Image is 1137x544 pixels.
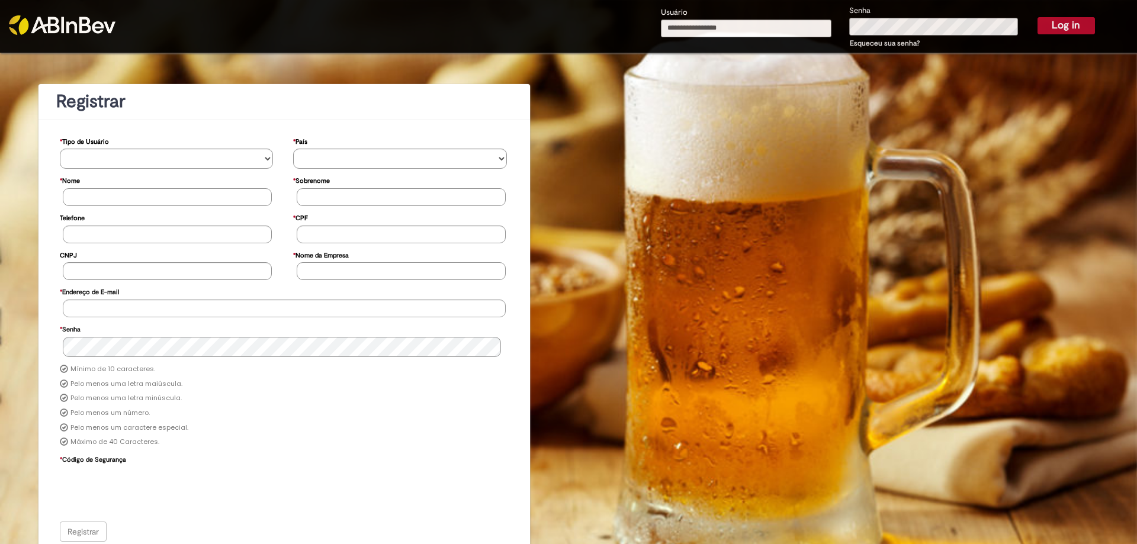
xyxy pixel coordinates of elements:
label: Sobrenome [293,171,330,188]
label: Código de Segurança [60,450,126,467]
label: País [293,132,307,149]
label: Senha [60,320,81,337]
label: Máximo de 40 Caracteres. [70,437,159,447]
label: Telefone [60,208,85,226]
h1: Registrar [56,92,512,111]
button: Log in [1038,17,1095,34]
label: Senha [849,5,871,17]
iframe: reCAPTCHA [63,467,243,513]
label: Tipo de Usuário [60,132,109,149]
label: CNPJ [60,246,77,263]
label: Mínimo de 10 caracteres. [70,365,155,374]
label: Pelo menos uma letra minúscula. [70,394,182,403]
a: Esqueceu sua senha? [850,38,920,48]
label: Nome [60,171,80,188]
label: Pelo menos uma letra maiúscula. [70,379,182,389]
label: Pelo menos um número. [70,408,150,418]
img: ABInbev-white.png [9,15,115,35]
label: Usuário [661,7,688,18]
label: CPF [293,208,308,226]
label: Nome da Empresa [293,246,349,263]
label: Endereço de E-mail [60,282,119,300]
label: Pelo menos um caractere especial. [70,423,188,433]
